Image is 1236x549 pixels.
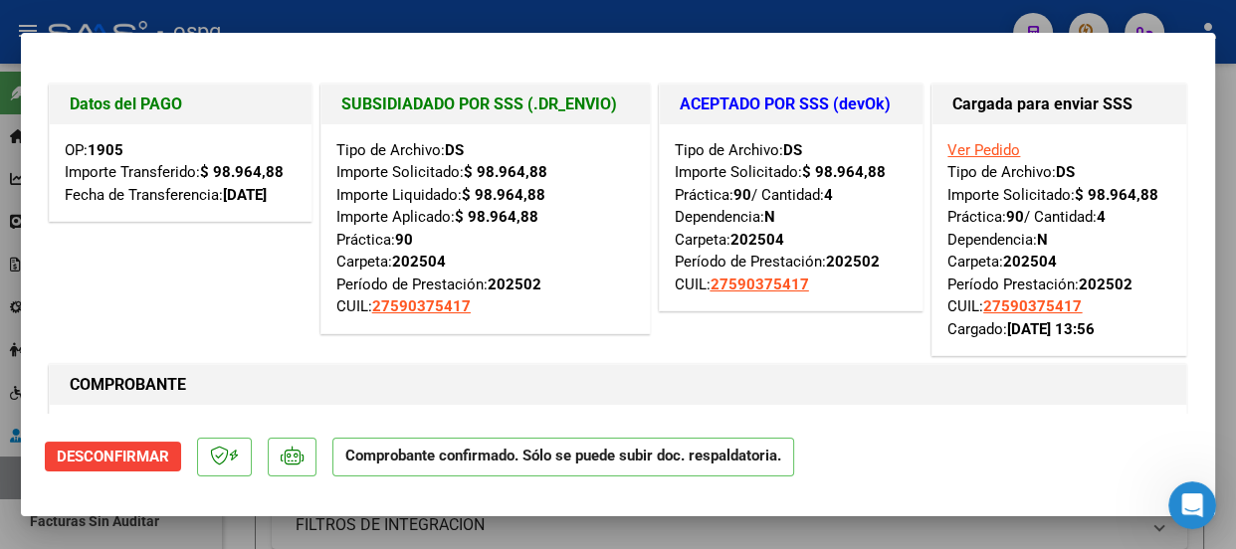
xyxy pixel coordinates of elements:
[332,438,794,476] p: Comprobante confirmado. Sólo se puede subir doc. respaldatoria.
[336,139,635,318] div: Tipo de Archivo: Importe Solicitado: Importe Liquidado: Importe Aplicado: Práctica: Carpeta: Perí...
[711,275,809,293] span: 27590375417
[802,163,886,181] strong: $ 98.964,88
[952,92,1166,116] h1: Cargada para enviar SSS
[462,186,545,204] strong: $ 98.964,88
[983,297,1082,315] span: 27590375417
[1007,320,1095,338] strong: [DATE] 13:56
[1079,275,1133,293] strong: 202502
[65,186,267,204] span: Fecha de Transferencia:
[488,275,541,293] strong: 202502
[947,139,1171,341] div: Tipo de Archivo: Importe Solicitado: Práctica: / Cantidad: Dependencia: Carpeta: Período Prestaci...
[464,163,547,181] strong: $ 98.964,88
[57,448,169,465] span: Desconfirmar
[223,186,267,204] strong: [DATE]
[70,375,186,394] strong: COMPROBANTE
[1097,208,1106,226] strong: 4
[1037,231,1048,249] strong: N
[783,141,802,159] strong: DS
[1075,186,1158,204] strong: $ 98.964,88
[70,92,292,116] h1: Datos del PAGO
[65,141,123,159] span: OP:
[947,141,1020,159] a: Ver Pedido
[730,231,784,249] strong: 202504
[733,186,751,204] strong: 90
[1056,163,1075,181] strong: DS
[88,141,123,159] strong: 1905
[826,253,880,271] strong: 202502
[45,442,181,471] button: Desconfirmar
[65,163,284,181] span: Importe Transferido:
[1003,253,1057,271] strong: 202504
[392,253,446,271] strong: 202504
[824,186,833,204] strong: 4
[1168,481,1216,529] iframe: Intercom live chat
[395,231,413,249] strong: 90
[445,141,464,159] strong: DS
[341,92,630,116] h1: SUBSIDIADADO POR SSS (.DR_ENVIO)
[1006,208,1024,226] strong: 90
[200,163,284,181] strong: $ 98.964,88
[455,208,538,226] strong: $ 98.964,88
[764,208,775,226] strong: N
[372,297,471,315] span: 27590375417
[675,139,909,296] div: Tipo de Archivo: Importe Solicitado: Práctica: / Cantidad: Dependencia: Carpeta: Período de Prest...
[680,92,904,116] h1: ACEPTADO POR SSS (devOk)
